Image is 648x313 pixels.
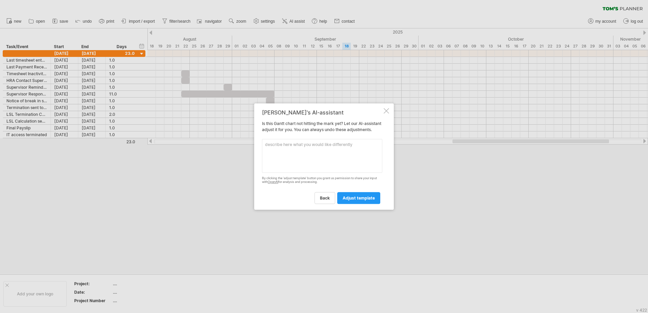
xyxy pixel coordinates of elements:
[337,192,380,204] a: adjust template
[262,176,382,184] div: By clicking the 'adjust template' button you grant us permission to share your input with for ana...
[315,192,335,204] a: back
[320,195,330,201] span: back
[343,195,375,201] span: adjust template
[262,109,382,116] div: [PERSON_NAME]'s AI-assistant
[262,109,382,204] div: Is this Gantt chart not hitting the mark yet? Let our AI-assistant adjust it for you. You can alw...
[268,180,278,184] a: OpenAI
